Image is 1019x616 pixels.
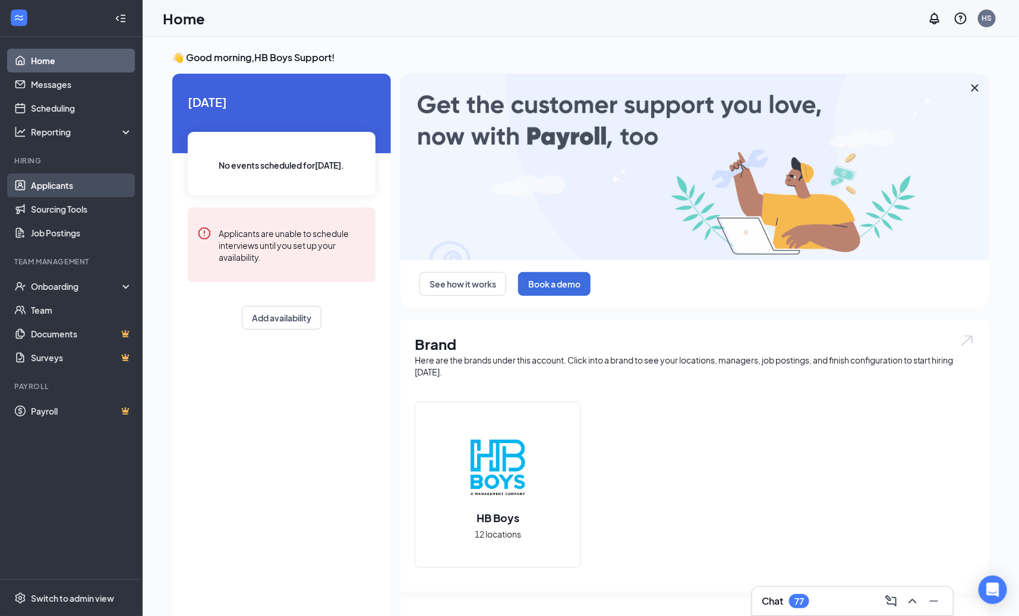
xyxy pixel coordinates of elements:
div: Applicants are unable to schedule interviews until you set up your availability. [219,226,366,263]
a: Scheduling [31,96,132,120]
div: HS [982,13,992,23]
svg: ComposeMessage [884,594,898,608]
a: Job Postings [31,221,132,245]
img: HB Boys [460,429,536,506]
svg: Cross [968,81,982,95]
svg: Minimize [927,594,941,608]
div: Hiring [14,156,130,166]
div: Reporting [31,126,133,138]
a: Sourcing Tools [31,197,132,221]
button: Add availability [242,306,321,330]
button: ComposeMessage [882,592,901,611]
div: Here are the brands under this account. Click into a brand to see your locations, managers, job p... [415,354,975,378]
h1: Home [163,8,205,29]
h2: HB Boys [465,510,531,525]
button: ChevronUp [903,592,922,611]
a: Home [31,49,132,72]
a: SurveysCrown [31,346,132,369]
svg: UserCheck [14,280,26,292]
span: [DATE] [188,93,376,111]
span: 12 locations [475,527,521,541]
a: Messages [31,72,132,96]
svg: ChevronUp [906,594,920,608]
div: Payroll [14,381,130,391]
svg: WorkstreamLogo [13,12,25,24]
svg: Settings [14,592,26,604]
div: Switch to admin view [31,592,114,604]
button: Minimize [925,592,944,611]
span: No events scheduled for [DATE] . [219,159,345,172]
svg: Error [197,226,212,241]
svg: QuestionInfo [954,11,968,26]
div: Onboarding [31,280,122,292]
div: Open Intercom Messenger [979,576,1007,604]
img: payroll-large.gif [400,74,989,260]
h3: 👋 Good morning, HB Boys Support ! [172,51,989,64]
svg: Analysis [14,126,26,138]
h3: Chat [762,595,783,608]
a: Team [31,298,132,322]
a: DocumentsCrown [31,322,132,346]
svg: Notifications [927,11,942,26]
svg: Collapse [115,12,127,24]
div: Team Management [14,257,130,267]
button: Book a demo [518,272,591,296]
div: 77 [794,596,804,606]
button: See how it works [419,272,506,296]
a: Applicants [31,173,132,197]
a: PayrollCrown [31,399,132,423]
img: open.6027fd2a22e1237b5b06.svg [960,334,975,348]
h1: Brand [415,334,975,354]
